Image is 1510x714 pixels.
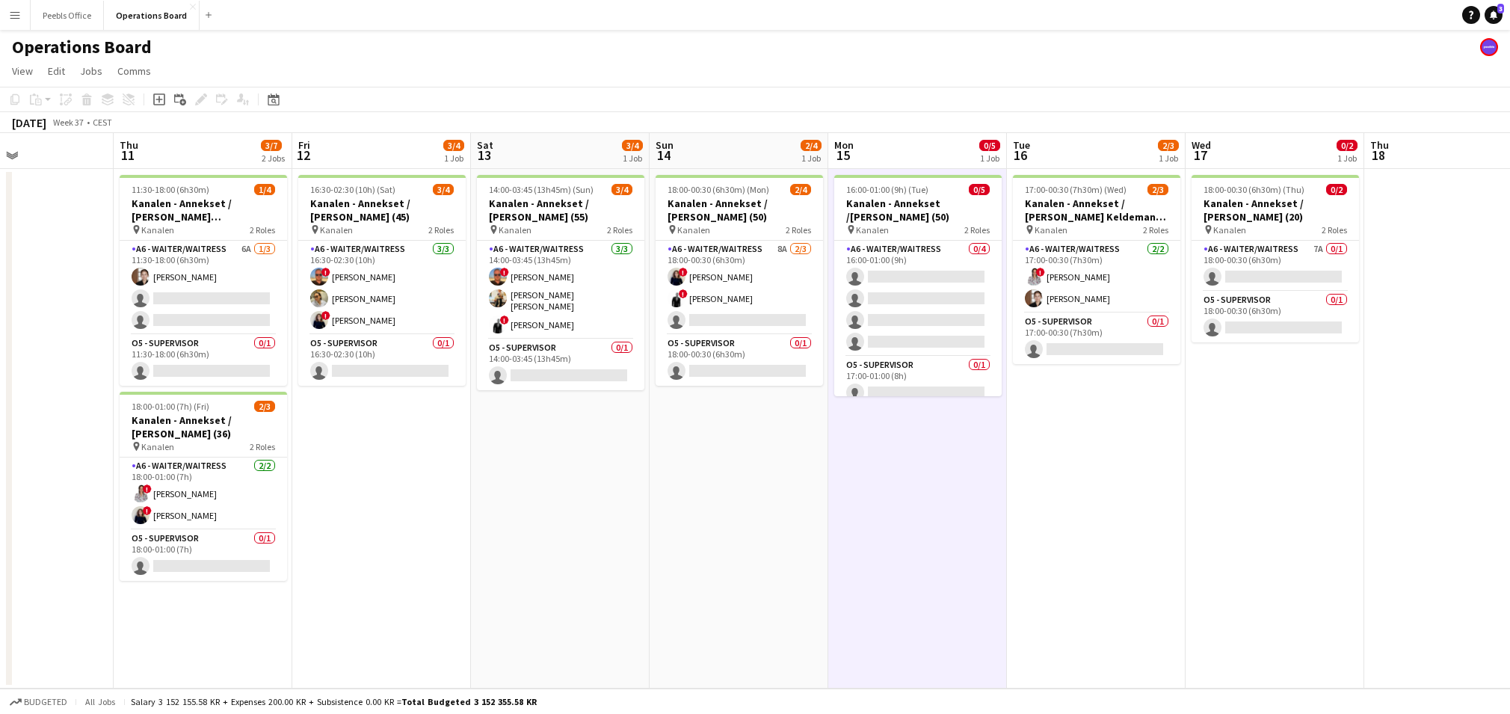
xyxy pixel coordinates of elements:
span: Kanalen [320,224,353,236]
span: Total Budgeted 3 152 355.58 KR [401,696,537,707]
div: 1 Job [801,153,821,164]
span: 2 Roles [786,224,811,236]
app-job-card: 11:30-18:00 (6h30m)1/4Kanalen - Annekset / [PERSON_NAME] [PERSON_NAME] (45) Kanalen2 RolesA6 - WA... [120,175,287,386]
app-job-card: 18:00-01:00 (7h) (Fri)2/3Kanalen - Annekset / [PERSON_NAME] (36) Kanalen2 RolesA6 - WAITER/WAITRE... [120,392,287,581]
span: ! [1036,268,1045,277]
span: Mon [834,138,854,152]
h3: Kanalen - Annekset / [PERSON_NAME] (45) [298,197,466,224]
span: 2 Roles [250,441,275,452]
span: View [12,64,33,78]
h3: Kanalen - Annekset /[PERSON_NAME] (50) [834,197,1002,224]
span: 11 [117,147,138,164]
h3: Kanalen - Annekset / [PERSON_NAME] (55) [477,197,644,224]
span: Comms [117,64,151,78]
span: 15 [832,147,854,164]
span: 17:00-00:30 (7h30m) (Wed) [1025,184,1127,195]
app-card-role: A6 - WAITER/WAITRESS6A1/311:30-18:00 (6h30m)[PERSON_NAME] [120,241,287,335]
span: 0/2 [1326,184,1347,195]
h3: Kanalen - Annekset / [PERSON_NAME] (50) [656,197,823,224]
app-card-role: A6 - WAITER/WAITRESS2/217:00-00:30 (7h30m)![PERSON_NAME][PERSON_NAME] [1013,241,1180,313]
span: 0/5 [969,184,990,195]
a: Jobs [74,61,108,81]
app-job-card: 18:00-00:30 (6h30m) (Mon)2/4Kanalen - Annekset / [PERSON_NAME] (50) Kanalen2 RolesA6 - WAITER/WAI... [656,175,823,386]
span: 12 [296,147,310,164]
span: 1/4 [254,184,275,195]
a: Edit [42,61,71,81]
span: Kanalen [141,224,174,236]
h1: Operations Board [12,36,152,58]
a: 3 [1485,6,1503,24]
span: Sat [477,138,493,152]
span: 18 [1368,147,1389,164]
app-card-role: O5 - SUPERVISOR0/117:00-00:30 (7h30m) [1013,313,1180,364]
app-job-card: 18:00-00:30 (6h30m) (Thu)0/2Kanalen - Annekset / [PERSON_NAME] (20) Kanalen2 RolesA6 - WAITER/WAI... [1192,175,1359,342]
span: 3/4 [443,140,464,151]
app-card-role: A6 - WAITER/WAITRESS0/416:00-01:00 (9h) [834,241,1002,357]
span: 18:00-01:00 (7h) (Fri) [132,401,209,412]
span: Kanalen [677,224,710,236]
span: ! [500,316,509,324]
span: 13 [475,147,493,164]
span: 3/4 [611,184,632,195]
div: 1 Job [623,153,642,164]
span: 3/7 [261,140,282,151]
div: 1 Job [1159,153,1178,164]
span: Edit [48,64,65,78]
h3: Kanalen - Annekset / [PERSON_NAME] Keldemann [PERSON_NAME] (35) [1013,197,1180,224]
button: Peebls Office [31,1,104,30]
app-card-role: O5 - SUPERVISOR0/111:30-18:00 (6h30m) [120,335,287,386]
div: CEST [93,117,112,128]
span: 3/4 [433,184,454,195]
app-card-role: A6 - WAITER/WAITRESS7A0/118:00-00:30 (6h30m) [1192,241,1359,292]
span: ! [679,289,688,298]
span: Kanalen [141,441,174,452]
span: ! [143,506,152,515]
app-card-role: A6 - WAITER/WAITRESS3/316:30-02:30 (10h)![PERSON_NAME][PERSON_NAME]![PERSON_NAME] [298,241,466,335]
span: 16 [1011,147,1030,164]
span: 11:30-18:00 (6h30m) [132,184,209,195]
button: Budgeted [7,694,70,710]
div: 16:00-01:00 (9h) (Tue)0/5Kanalen - Annekset /[PERSON_NAME] (50) Kanalen2 RolesA6 - WAITER/WAITRES... [834,175,1002,396]
h3: Kanalen - Annekset / [PERSON_NAME] [PERSON_NAME] (45) [120,197,287,224]
app-card-role: O5 - SUPERVISOR0/118:00-00:30 (6h30m) [1192,292,1359,342]
span: 2 Roles [428,224,454,236]
div: 1 Job [980,153,999,164]
span: 17 [1189,147,1211,164]
app-job-card: 17:00-00:30 (7h30m) (Wed)2/3Kanalen - Annekset / [PERSON_NAME] Keldemann [PERSON_NAME] (35) Kanal... [1013,175,1180,364]
app-job-card: 14:00-03:45 (13h45m) (Sun)3/4Kanalen - Annekset / [PERSON_NAME] (55) Kanalen2 RolesA6 - WAITER/WA... [477,175,644,390]
app-card-role: O5 - SUPERVISOR0/118:00-00:30 (6h30m) [656,335,823,386]
app-job-card: 16:30-02:30 (10h) (Sat)3/4Kanalen - Annekset / [PERSON_NAME] (45) Kanalen2 RolesA6 - WAITER/WAITR... [298,175,466,386]
span: 18:00-00:30 (6h30m) (Mon) [668,184,769,195]
span: 2/4 [790,184,811,195]
span: 0/2 [1337,140,1358,151]
span: Thu [1370,138,1389,152]
span: 2 Roles [250,224,275,236]
h3: Kanalen - Annekset / [PERSON_NAME] (20) [1192,197,1359,224]
span: Sun [656,138,674,152]
span: ! [500,268,509,277]
span: Budgeted [24,697,67,707]
span: 2/4 [801,140,822,151]
span: Kanalen [499,224,531,236]
span: 2 Roles [1322,224,1347,236]
span: 2 Roles [1143,224,1168,236]
app-card-role: A6 - WAITER/WAITRESS3/314:00-03:45 (13h45m)![PERSON_NAME][PERSON_NAME] [PERSON_NAME] [PERSON_NAME... [477,241,644,339]
span: 2 Roles [607,224,632,236]
app-card-role: A6 - WAITER/WAITRESS2/218:00-01:00 (7h)![PERSON_NAME]![PERSON_NAME] [120,458,287,530]
span: ! [321,268,330,277]
span: 16:30-02:30 (10h) (Sat) [310,184,395,195]
app-user-avatar: Support Team [1480,38,1498,56]
div: 2 Jobs [262,153,285,164]
span: Wed [1192,138,1211,152]
span: Week 37 [49,117,87,128]
span: Kanalen [1035,224,1067,236]
div: 1 Job [1337,153,1357,164]
span: 2/3 [1158,140,1179,151]
span: 0/5 [979,140,1000,151]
